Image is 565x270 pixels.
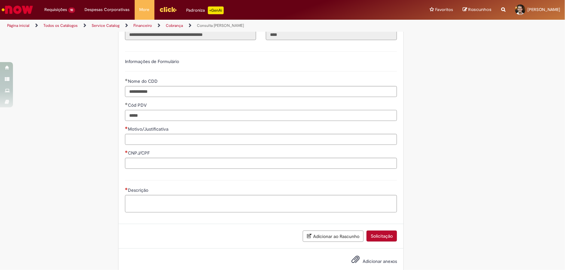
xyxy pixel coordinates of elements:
[197,23,244,28] a: Consulta [PERSON_NAME]
[125,158,397,169] input: CNPJ/CPF
[125,29,256,40] input: Título
[44,6,67,13] span: Requisições
[140,6,150,13] span: More
[435,6,453,13] span: Favoritos
[125,134,397,145] input: Motivo/Justificativa
[125,79,128,81] span: Obrigatório Preenchido
[128,187,150,193] span: Descrição
[92,23,119,28] a: Service Catalog
[367,231,397,242] button: Solicitação
[303,231,364,242] button: Adicionar ao Rascunho
[166,23,183,28] a: Cobrança
[133,23,152,28] a: Financeiro
[159,5,177,14] img: click_logo_yellow_360x200.png
[85,6,130,13] span: Despesas Corporativas
[5,20,372,32] ul: Trilhas de página
[350,254,361,268] button: Adicionar anexos
[128,78,159,84] span: Nome do CDD
[125,103,128,105] span: Obrigatório Preenchido
[128,102,148,108] span: Cód PDV
[208,6,224,14] p: +GenAi
[128,126,170,132] span: Motivo/Justificativa
[125,59,179,64] label: Informações de Formulário
[7,23,29,28] a: Página inicial
[266,29,397,40] input: Código da Unidade
[68,7,75,13] span: 10
[527,7,560,12] span: [PERSON_NAME]
[125,86,397,97] input: Nome do CDD
[468,6,492,13] span: Rascunhos
[186,6,224,14] div: Padroniza
[125,110,397,121] input: Cód PDV
[125,195,397,212] textarea: Descrição
[463,7,492,13] a: Rascunhos
[125,150,128,153] span: Necessários
[128,150,151,156] span: CNPJ/CPF
[125,188,128,190] span: Necessários
[43,23,78,28] a: Todos os Catálogos
[125,126,128,129] span: Necessários
[1,3,34,16] img: ServiceNow
[363,258,397,264] span: Adicionar anexos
